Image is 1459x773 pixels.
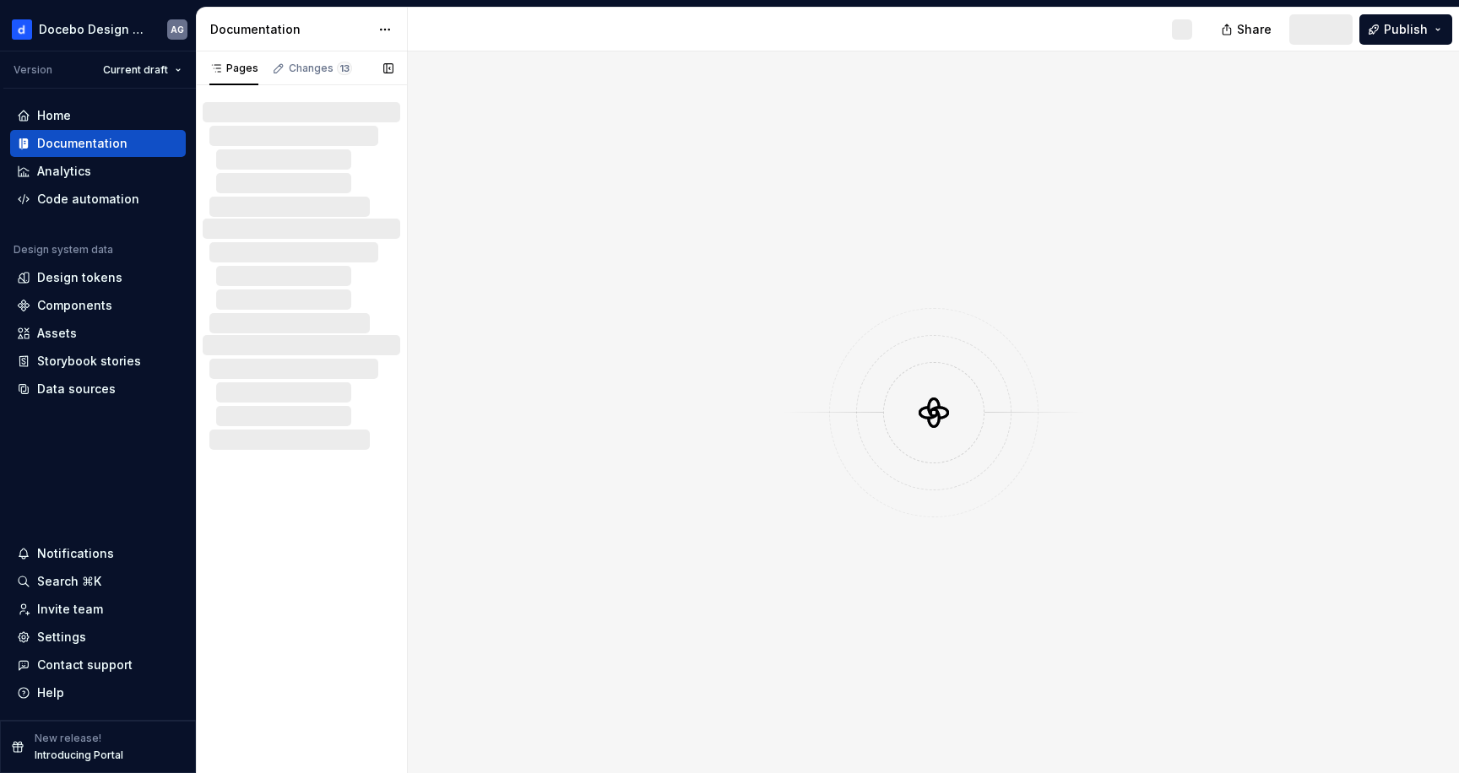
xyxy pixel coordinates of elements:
div: Code automation [37,191,139,208]
span: Current draft [103,63,168,77]
div: Analytics [37,163,91,180]
a: Invite team [10,596,186,623]
button: Docebo Design SystemAG [3,11,193,47]
button: Share [1212,14,1283,45]
a: Home [10,102,186,129]
img: 61bee0c3-d5fb-461c-8253-2d4ca6d6a773.png [12,19,32,40]
a: Data sources [10,376,186,403]
div: Home [37,107,71,124]
button: Notifications [10,540,186,567]
p: New release! [35,732,101,745]
span: 13 [337,62,352,75]
div: AG [171,23,184,36]
div: Version [14,63,52,77]
div: Invite team [37,601,103,618]
div: Storybook stories [37,353,141,370]
div: Settings [37,629,86,646]
button: Help [10,679,186,706]
div: Assets [37,325,77,342]
div: Design system data [14,243,113,257]
div: Data sources [37,381,116,397]
div: Changes [289,62,352,75]
div: Documentation [37,135,127,152]
div: Help [37,684,64,701]
button: Search ⌘K [10,568,186,595]
a: Documentation [10,130,186,157]
button: Contact support [10,651,186,678]
a: Design tokens [10,264,186,291]
div: Docebo Design System [39,21,147,38]
div: Documentation [210,21,370,38]
button: Current draft [95,58,189,82]
div: Notifications [37,545,114,562]
a: Code automation [10,186,186,213]
div: Components [37,297,112,314]
div: Contact support [37,657,133,673]
p: Introducing Portal [35,749,123,762]
div: Design tokens [37,269,122,286]
a: Storybook stories [10,348,186,375]
span: Publish [1384,21,1428,38]
a: Settings [10,624,186,651]
a: Analytics [10,158,186,185]
div: Search ⌘K [37,573,101,590]
span: Share [1237,21,1272,38]
button: Publish [1359,14,1452,45]
div: Pages [209,62,258,75]
a: Assets [10,320,186,347]
a: Components [10,292,186,319]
